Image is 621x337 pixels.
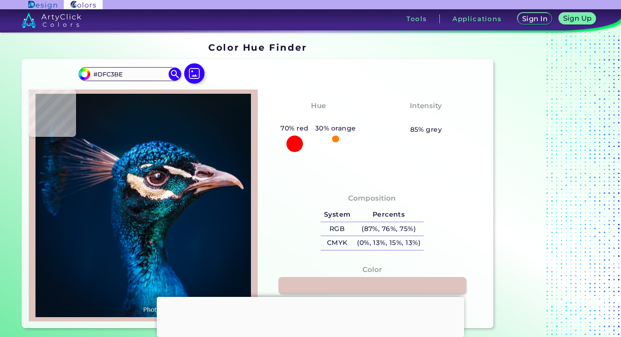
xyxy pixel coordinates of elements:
[564,15,591,22] h5: Sign Up
[311,100,326,112] h4: Hue
[406,16,427,22] h3: Tools
[277,123,312,134] h5: 70% red
[348,192,396,204] h4: Composition
[33,94,253,318] img: img_pavlin.jpg
[362,264,382,276] h4: Color
[208,41,307,54] h1: Color Hue Finder
[321,222,354,236] h5: RGB
[410,100,442,112] h4: Intensity
[321,236,354,250] h5: CMYK
[497,39,602,332] iframe: Advertisement
[523,16,546,22] h5: Sign In
[414,113,438,123] h3: Pale
[519,14,550,24] a: Sign In
[184,63,204,84] img: icon picture
[452,16,502,22] h3: Applications
[22,13,81,28] img: logo_artyclick_colors_white.svg
[354,208,423,222] h5: Percents
[90,68,169,80] input: type color..
[28,1,57,9] img: ArtyClick Design logo
[561,14,594,24] a: Sign Up
[410,124,442,135] h5: 85% grey
[354,222,423,236] h5: (87%, 76%, 75%)
[312,123,359,134] h5: 30% orange
[354,236,423,250] h5: (0%, 13%, 15%, 13%)
[169,68,181,80] img: icon search
[291,113,345,123] h3: Orangy Red
[157,297,464,335] iframe: Advertisement
[321,208,354,222] h5: System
